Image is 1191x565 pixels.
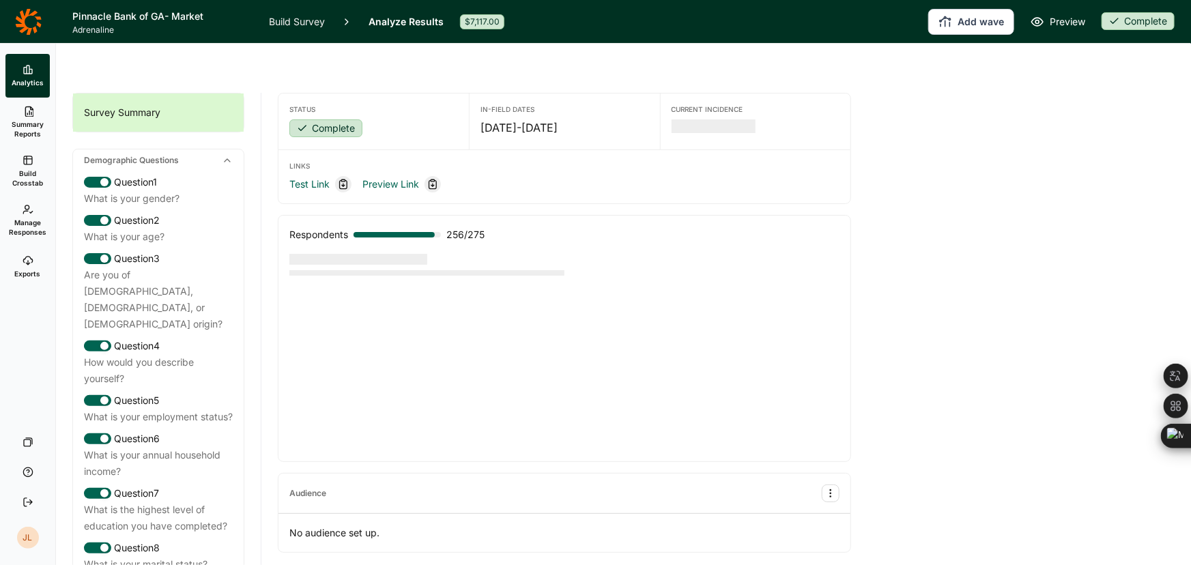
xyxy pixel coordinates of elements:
[289,176,330,192] a: Test Link
[425,176,441,192] div: Copy link
[480,119,648,136] div: [DATE] - [DATE]
[5,245,50,289] a: Exports
[84,485,233,502] div: Question 7
[84,409,233,425] div: What is your employment status?
[73,149,244,171] div: Demographic Questions
[5,54,50,98] a: Analytics
[84,250,233,267] div: Question 3
[5,196,50,245] a: Manage Responses
[289,488,326,499] div: Audience
[84,431,233,447] div: Question 6
[335,176,351,192] div: Copy link
[1031,14,1085,30] a: Preview
[289,119,362,137] div: Complete
[84,267,233,332] div: Are you of [DEMOGRAPHIC_DATA], [DEMOGRAPHIC_DATA], or [DEMOGRAPHIC_DATA] origin?
[362,176,419,192] a: Preview Link
[72,25,253,35] span: Adrenaline
[289,119,362,139] button: Complete
[84,174,233,190] div: Question 1
[289,227,348,243] div: Respondents
[460,14,504,29] div: $7,117.00
[5,98,50,147] a: Summary Reports
[84,354,233,387] div: How would you describe yourself?
[278,514,850,552] p: No audience set up.
[1102,12,1175,30] div: Complete
[84,190,233,207] div: What is your gender?
[928,9,1014,35] button: Add wave
[84,392,233,409] div: Question 5
[480,104,648,114] div: In-Field Dates
[84,212,233,229] div: Question 2
[11,169,44,188] span: Build Crosstab
[5,147,50,196] a: Build Crosstab
[1050,14,1085,30] span: Preview
[17,527,39,549] div: JL
[84,229,233,245] div: What is your age?
[15,269,41,278] span: Exports
[84,447,233,480] div: What is your annual household income?
[822,484,840,502] button: Audience Options
[9,218,46,237] span: Manage Responses
[72,8,253,25] h1: Pinnacle Bank of GA- Market
[1102,12,1175,31] button: Complete
[289,104,458,114] div: Status
[84,540,233,556] div: Question 8
[73,93,244,132] div: Survey Summary
[289,161,840,171] div: Links
[84,338,233,354] div: Question 4
[11,119,44,139] span: Summary Reports
[672,104,840,114] div: Current Incidence
[12,78,44,87] span: Analytics
[446,227,485,243] span: 256 / 275
[84,502,233,534] div: What is the highest level of education you have completed?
